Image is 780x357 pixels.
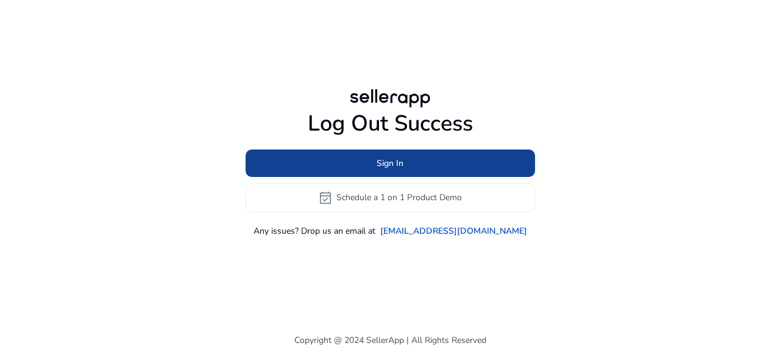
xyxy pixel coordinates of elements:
button: Sign In [246,150,535,177]
span: Sign In [377,157,403,170]
h1: Log Out Success [246,110,535,137]
button: event_availableSchedule a 1 on 1 Product Demo [246,183,535,212]
a: [EMAIL_ADDRESS][DOMAIN_NAME] [380,225,527,237]
span: event_available [318,190,333,205]
p: Any issues? Drop us an email at [253,225,375,237]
